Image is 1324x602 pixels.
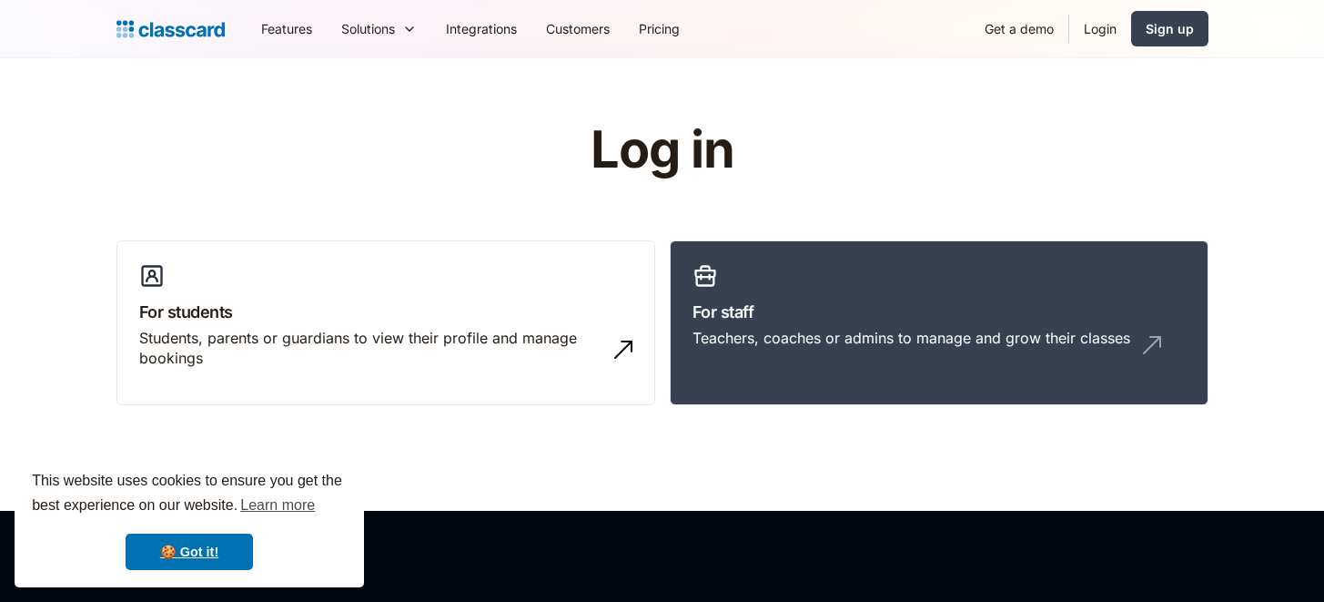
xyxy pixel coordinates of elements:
div: Sign up [1146,19,1194,38]
div: Teachers, coaches or admins to manage and grow their classes [692,328,1130,348]
a: Pricing [624,8,694,49]
a: Get a demo [970,8,1068,49]
div: Solutions [327,8,431,49]
a: dismiss cookie message [126,534,253,570]
span: This website uses cookies to ensure you get the best experience on our website. [32,470,347,519]
a: Features [247,8,327,49]
h1: Log in [373,122,951,179]
a: Sign up [1131,11,1208,46]
div: cookieconsent [15,453,364,587]
a: Login [1069,8,1131,49]
a: For staffTeachers, coaches or admins to manage and grow their classes [670,240,1208,406]
div: Students, parents or guardians to view their profile and manage bookings [139,328,596,369]
a: learn more about cookies [238,492,318,519]
a: Integrations [431,8,531,49]
div: Solutions [341,19,395,38]
h3: For staff [692,300,1186,324]
a: Customers [531,8,624,49]
a: home [116,16,225,42]
h3: For students [139,300,632,324]
a: For studentsStudents, parents or guardians to view their profile and manage bookings [116,240,655,406]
